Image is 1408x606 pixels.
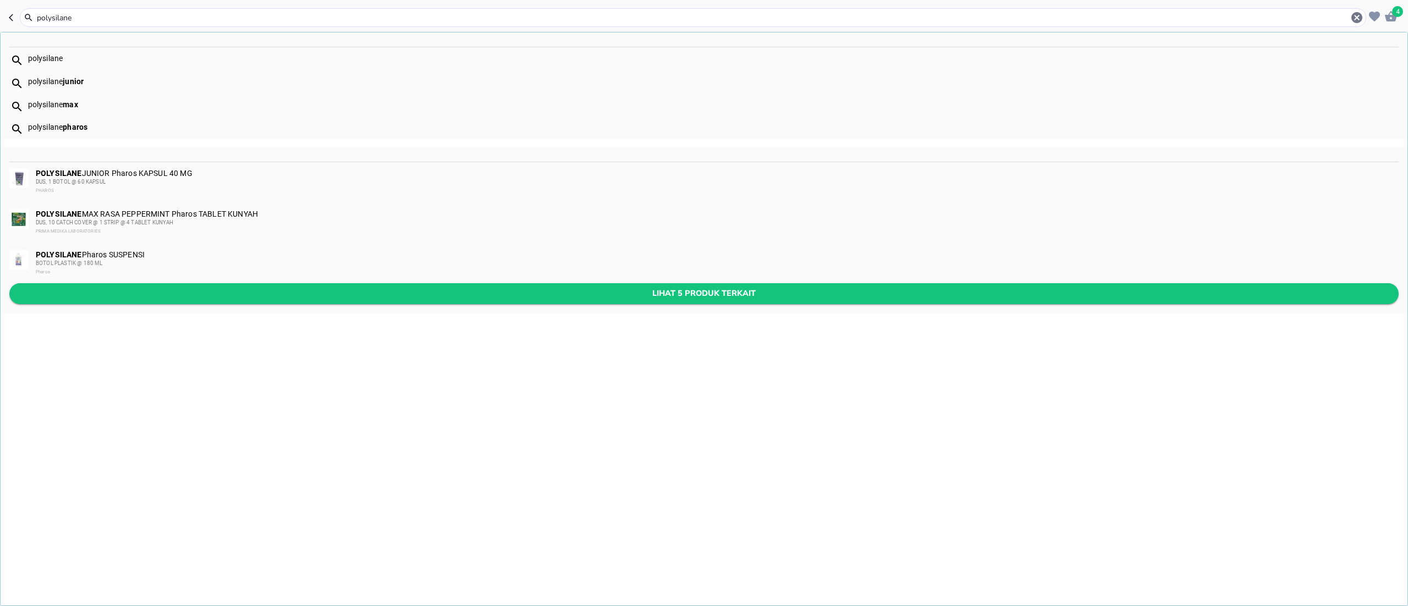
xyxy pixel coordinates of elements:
input: Cari 4000+ produk di sini [36,12,1350,24]
span: PHAROS [36,188,54,193]
div: Pharos SUSPENSI [36,250,1398,277]
span: PRIMA MEDIKA LABORATORIES [36,229,101,234]
div: polysilane [28,100,1398,109]
b: POLYSILANE [36,210,82,218]
span: DUS, 10 CATCH COVER @ 1 STRIP @ 4 TABLET KUNYAH [36,219,174,225]
div: MAX RASA PEPPERMINT Pharos TABLET KUNYAH [36,210,1398,236]
div: JUNIOR Pharos KAPSUL 40 MG [36,169,1398,195]
b: junior [63,77,84,86]
span: Pharos [36,269,50,274]
span: Lihat 5 produk terkait [18,287,1390,300]
div: polysilane [28,77,1398,86]
button: Lihat 5 produk terkait [9,283,1399,304]
button: 4 [1383,8,1399,25]
b: POLYSILANE [36,250,82,259]
span: 4 [1392,6,1403,17]
b: pharos [63,123,87,131]
span: BOTOL PLASTIK @ 180 ML [36,260,103,266]
div: polysilane [28,123,1398,131]
div: polysilane [28,54,1398,63]
b: max [63,100,78,109]
b: POLYSILANE [36,169,82,178]
span: DUS, 1 BOTOL @ 60 KAPSUL [36,179,106,185]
